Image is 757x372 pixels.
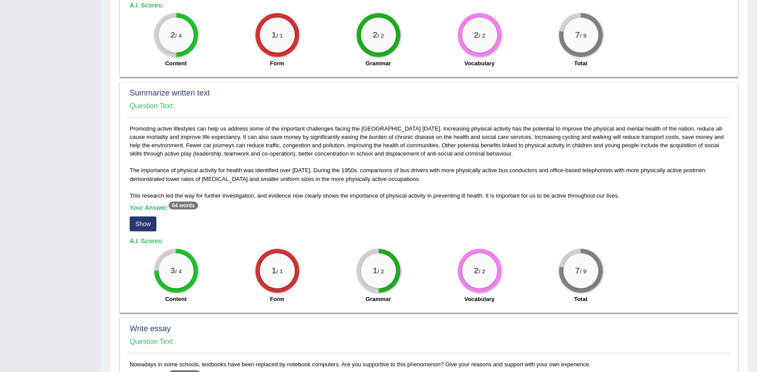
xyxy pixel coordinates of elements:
big: 7 [575,266,580,276]
small: / 2 [478,269,485,275]
small: / 2 [377,269,384,275]
sup: 64 words [169,202,198,209]
b: A.I. Scores: [130,237,163,244]
div: Promoting active lifestyles can help us address some of the important challenges facing the [GEOG... [127,124,730,308]
small: / 1 [276,33,283,39]
label: Total [574,59,587,67]
label: Content [165,59,187,67]
small: / 9 [580,269,586,275]
label: Vocabulary [464,59,495,67]
big: 1 [272,30,276,40]
h4: Question Text: [130,338,728,346]
big: 1 [272,266,276,276]
h4: Question Text: [130,102,728,110]
big: 2 [170,30,175,40]
h2: Summarize written text [130,89,728,98]
label: Total [574,295,587,303]
button: Show [130,216,156,231]
big: 7 [575,30,580,40]
label: Form [270,295,284,303]
label: Grammar [366,59,391,67]
small: / 1 [276,269,283,275]
small: / 9 [580,33,586,39]
small: / 2 [377,33,384,39]
big: 1 [373,266,378,276]
b: A.I. Scores: [130,2,163,9]
label: Vocabulary [464,295,495,303]
small: / 4 [175,269,181,275]
label: Grammar [366,295,391,303]
h2: Write essay [130,325,728,333]
label: Content [165,295,187,303]
big: 2 [474,30,479,40]
big: 2 [474,266,479,276]
small: / 2 [478,33,485,39]
label: Form [270,59,284,67]
big: 3 [170,266,175,276]
b: Your Answer: [130,204,198,211]
big: 2 [373,30,378,40]
small: / 4 [175,33,181,39]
